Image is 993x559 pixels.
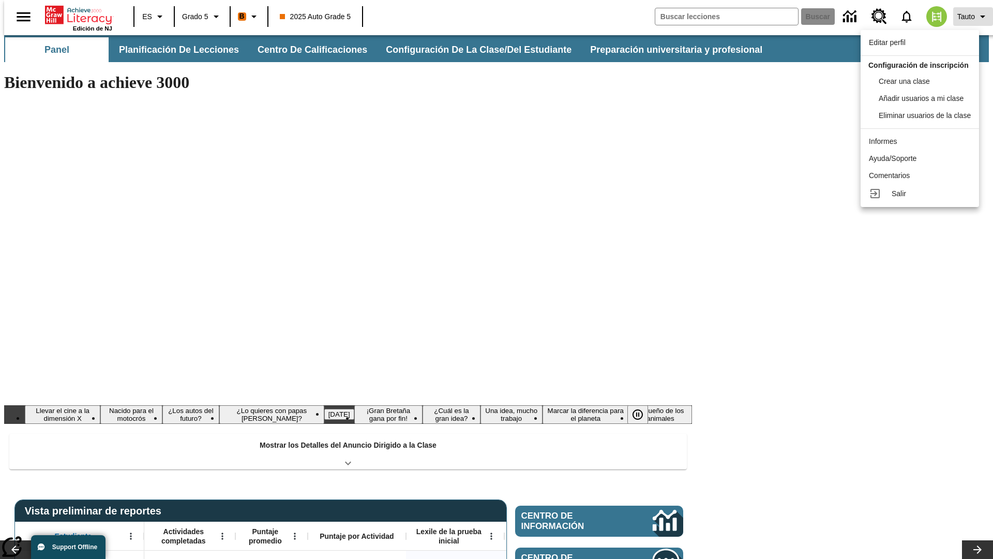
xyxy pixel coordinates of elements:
[869,137,897,145] span: Informes
[879,77,930,85] span: Crear una clase
[869,154,916,163] span: Ayuda/Soporte
[892,189,906,198] span: Salir
[868,61,969,69] span: Configuración de inscripción
[879,111,971,120] span: Eliminar usuarios de la clase
[879,94,964,102] span: Añadir usuarios a mi clase
[869,171,910,180] span: Comentarios
[869,38,906,47] span: Editar perfil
